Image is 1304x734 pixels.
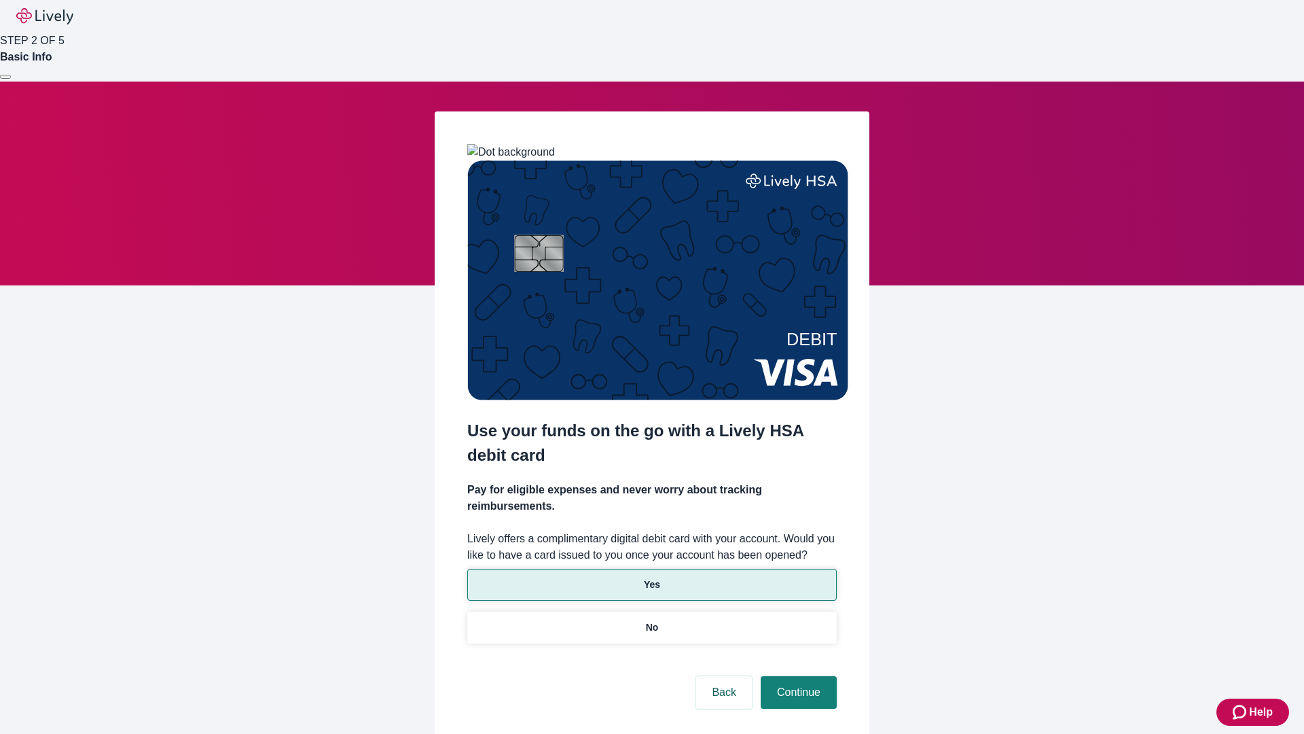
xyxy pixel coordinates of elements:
[467,531,837,563] label: Lively offers a complimentary digital debit card with your account. Would you like to have a card...
[467,419,837,468] h2: Use your funds on the go with a Lively HSA debit card
[467,482,837,514] h4: Pay for eligible expenses and never worry about tracking reimbursements.
[467,569,837,601] button: Yes
[467,612,837,644] button: No
[1233,704,1249,720] svg: Zendesk support icon
[1249,704,1273,720] span: Help
[467,144,555,160] img: Dot background
[646,621,659,635] p: No
[467,160,848,400] img: Debit card
[644,578,660,592] p: Yes
[16,8,73,24] img: Lively
[761,676,837,709] button: Continue
[695,676,753,709] button: Back
[1216,699,1289,726] button: Zendesk support iconHelp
